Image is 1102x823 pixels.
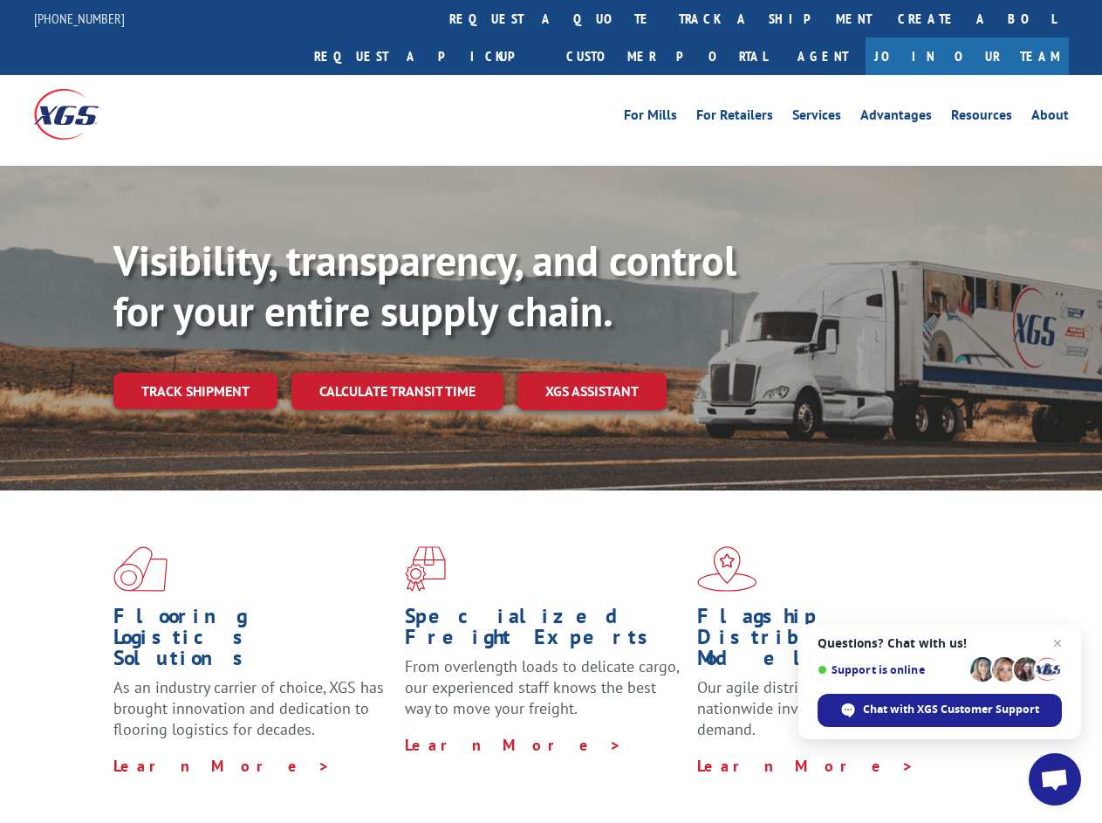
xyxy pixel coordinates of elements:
span: Questions? Chat with us! [818,636,1062,650]
span: Close chat [1047,633,1068,654]
span: Support is online [818,663,964,676]
a: XGS ASSISTANT [517,373,667,410]
a: Learn More > [697,756,914,776]
img: xgs-icon-focused-on-flooring-red [405,546,446,592]
img: xgs-icon-flagship-distribution-model-red [697,546,757,592]
div: Open chat [1029,753,1081,806]
div: Chat with XGS Customer Support [818,694,1062,727]
p: From overlength loads to delicate cargo, our experienced staff knows the best way to move your fr... [405,656,683,734]
a: Customer Portal [553,38,780,75]
a: [PHONE_NUMBER] [34,10,125,27]
a: Join Our Team [866,38,1069,75]
h1: Specialized Freight Experts [405,606,683,656]
h1: Flooring Logistics Solutions [113,606,392,677]
span: As an industry carrier of choice, XGS has brought innovation and dedication to flooring logistics... [113,677,384,739]
a: About [1031,108,1069,127]
span: Chat with XGS Customer Support [863,702,1039,717]
a: Track shipment [113,373,277,409]
a: Learn More > [113,756,331,776]
a: Services [792,108,841,127]
span: Our agile distribution network gives you nationwide inventory management on demand. [697,677,970,739]
img: xgs-icon-total-supply-chain-intelligence-red [113,546,168,592]
b: Visibility, transparency, and control for your entire supply chain. [113,233,736,338]
a: For Retailers [696,108,773,127]
a: Learn More > [405,735,622,755]
a: Advantages [860,108,932,127]
a: Calculate transit time [291,373,503,410]
a: Resources [951,108,1012,127]
a: For Mills [624,108,677,127]
a: Agent [780,38,866,75]
a: Request a pickup [301,38,553,75]
h1: Flagship Distribution Model [697,606,975,677]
